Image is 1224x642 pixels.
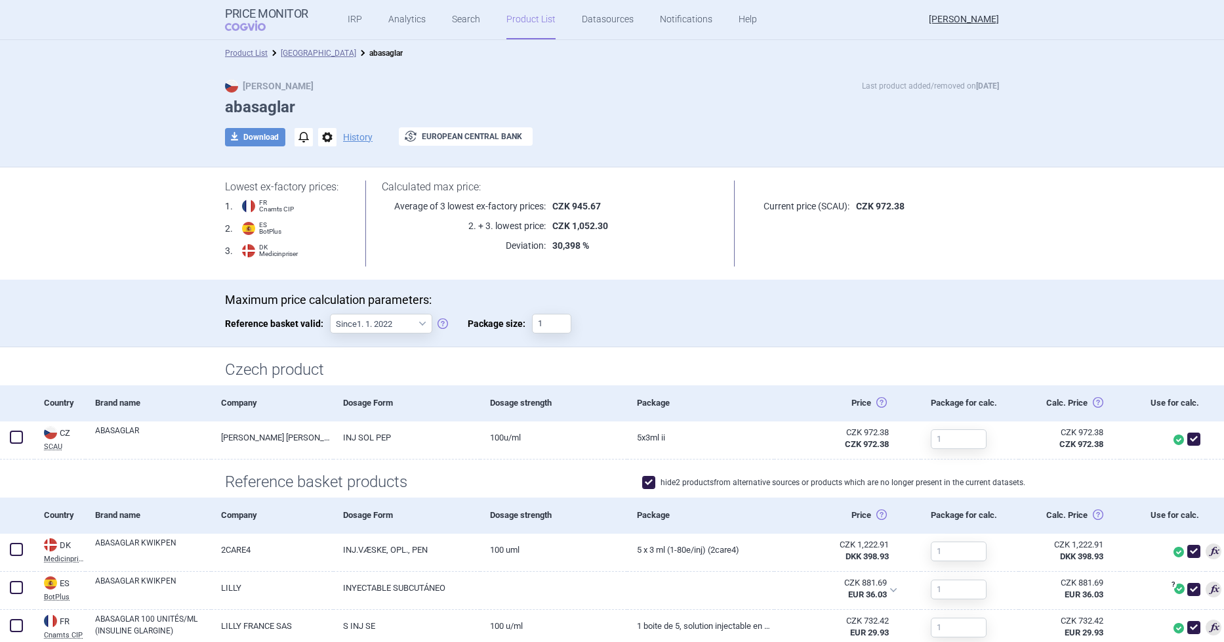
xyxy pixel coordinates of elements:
div: CZK 972.38 [1029,427,1103,439]
div: CZK 732.42 [1029,615,1103,627]
span: 2nd lowest price [1206,582,1221,597]
div: FR [44,614,85,629]
p: Last product added/removed on [862,79,999,93]
div: Dosage Form [333,385,480,421]
input: Package size: [532,314,571,333]
strong: abasaglar [369,49,403,58]
h1: abasaglar [225,98,999,117]
span: 1 . [225,200,233,213]
a: INJ.VÆSKE, OPL., PEN [333,534,480,566]
strong: EUR 36.03 [848,589,887,599]
div: Package [627,385,774,421]
img: CZ [225,79,238,93]
a: CZK 881.69EUR 36.03 [1019,572,1120,606]
select: Reference basket valid: [330,314,432,333]
span: Package size: [468,314,532,333]
img: France [44,614,57,628]
strong: DKK 398.93 [1060,551,1103,561]
abbr: SP-CAU-010 Dánsko [784,539,889,563]
a: Price MonitorCOGVIO [225,7,308,32]
p: Current price (SCAU): [751,200,849,213]
a: ABASAGLAR 100 UNITÉS/ML (INSULINE GLARGINE) [95,613,211,637]
img: Spain [44,576,57,589]
span: 2 . [225,222,233,235]
strong: [PERSON_NAME] [225,81,314,91]
div: Country [34,385,85,421]
a: 5 x 3 ml (1-80E/Inj) (2care4) [627,534,774,566]
strong: CZK 945.67 [552,201,601,211]
a: LILLY FRANCE SAS [211,610,334,642]
div: Brand name [85,385,211,421]
a: CZK 1,222.91DKK 398.93 [1019,534,1120,568]
a: INYECTABLE SUBCUTÁNEO [333,572,480,604]
a: INJ SOL PEP [333,421,480,454]
img: Spain [242,222,255,235]
span: ES BotPlus [259,222,281,235]
abbr: SP-CAU-010 Španělsko [783,577,887,601]
strong: Price Monitor [225,7,308,20]
strong: CZK 1,052.30 [552,221,608,231]
div: Company [211,385,334,421]
a: 1 BOITE DE 5, SOLUTION INJECTABLE EN STYLO PRÉREMPLI KWIKPEN DE 3 ML [627,610,774,642]
div: CZK 1,222.91 [1029,539,1103,551]
label: hide 2 products from alternative sources or products which are no longer present in the current d... [642,476,1025,489]
a: ABASAGLAR KWIKPEN [95,575,211,599]
a: ABASAGLAR KWIKPEN [95,537,211,561]
img: Czech Republic [44,426,57,439]
div: Package [627,498,774,533]
div: Country [34,498,85,533]
div: CZK 732.42 [784,615,889,627]
strong: EUR 29.93 [1065,628,1103,637]
div: Dosage strength [480,385,627,421]
div: Dosage strength [480,498,627,533]
strong: DKK 398.93 [846,551,889,561]
abbr: Medicinpriser [44,555,85,563]
a: S INJ SE [333,610,480,642]
a: LILLY [211,572,334,604]
span: DK Medicinpriser [259,244,298,257]
img: Denmark [242,244,255,257]
span: FR Cnamts CIP [259,200,294,213]
div: CZK 881.69 [783,577,887,589]
li: abasaglar [356,47,403,60]
a: ABASAGLAR [95,425,211,448]
strong: CZK 972.38 [845,439,889,449]
div: Price [774,385,921,421]
input: 1 [931,429,987,449]
button: Download [225,128,285,146]
p: Deviation: [382,239,546,252]
strong: EUR 36.03 [1065,589,1103,599]
strong: EUR 29.93 [850,628,889,637]
h1: Calculated max price: [382,181,719,193]
div: ES [44,576,85,591]
p: Average of 3 lowest ex-factory prices: [382,200,546,213]
div: Use for calc. [1120,385,1206,421]
abbr: SCAU [44,443,85,450]
div: Brand name [85,498,211,533]
div: CZ [44,426,85,440]
img: France [242,200,255,213]
strong: CZK 972.38 [1059,439,1103,449]
h1: Czech product [225,360,999,379]
span: 3 . [225,244,233,257]
a: CZCZSCAU [34,425,85,450]
abbr: BotPlus [44,593,85,601]
abbr: Cnamts CIP [44,631,85,639]
strong: CZK 972.38 [856,201,905,211]
div: Package for calc. [921,498,1019,533]
span: Reference basket valid: [225,314,330,333]
input: 1 [931,542,987,561]
input: 1 [931,580,987,599]
li: Cyprus [268,47,356,60]
div: CZK 1,222.91 [784,539,889,551]
a: [GEOGRAPHIC_DATA] [281,49,356,58]
button: European Central Bank [399,127,533,146]
a: 100 uml [480,534,627,566]
a: 100 U/ml [480,610,627,642]
span: Lowest price [1206,620,1221,635]
a: [PERSON_NAME] [PERSON_NAME] NEDERLAND B.V., [GEOGRAPHIC_DATA] [211,421,334,454]
div: Price [774,498,921,533]
strong: [DATE] [976,81,999,91]
div: Calc. Price [1019,385,1120,421]
span: ? [1169,581,1177,589]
